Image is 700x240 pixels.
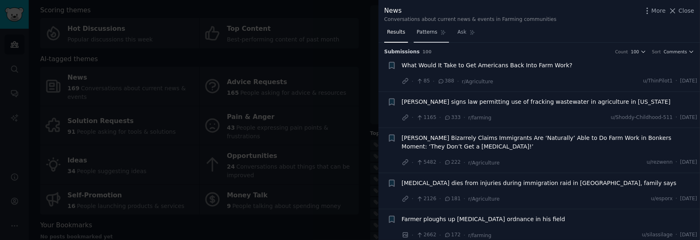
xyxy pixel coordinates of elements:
[615,49,628,55] div: Count
[416,78,430,85] span: 85
[642,231,673,239] span: u/silassilage
[664,49,694,55] button: Comments
[463,113,465,122] span: ·
[668,7,694,15] button: Close
[402,61,573,70] a: What Would It Take to Get Americans Back Into Farm Work?
[664,49,687,55] span: Comments
[416,195,436,203] span: 2126
[676,159,677,166] span: ·
[679,7,694,15] span: Close
[444,159,461,166] span: 222
[468,115,492,121] span: r/farming
[444,231,461,239] span: 172
[402,215,565,224] a: Farmer ploughs up [MEDICAL_DATA] ordnance in his field
[438,78,454,85] span: 388
[652,49,661,55] div: Sort
[680,159,697,166] span: [DATE]
[458,29,467,36] span: Ask
[676,231,677,239] span: ·
[680,231,697,239] span: [DATE]
[402,98,671,106] a: [PERSON_NAME] signs law permitting use of fracking wastewater in agriculture in [US_STATE]
[384,26,408,43] a: Results
[643,7,666,15] button: More
[647,159,673,166] span: u/rezwenn
[423,49,432,54] span: 100
[680,78,697,85] span: [DATE]
[463,231,465,240] span: ·
[416,231,436,239] span: 2662
[652,7,666,15] span: More
[412,158,413,167] span: ·
[433,77,435,86] span: ·
[457,77,459,86] span: ·
[676,78,677,85] span: ·
[463,158,465,167] span: ·
[384,48,420,56] span: Submission s
[676,195,677,203] span: ·
[680,195,697,203] span: [DATE]
[439,158,441,167] span: ·
[416,114,436,121] span: 1165
[412,113,413,122] span: ·
[412,194,413,203] span: ·
[611,114,673,121] span: u/Shoddy-Childhood-511
[462,79,493,85] span: r/Agriculture
[402,134,698,151] a: [PERSON_NAME] Bizarrely Claims Immigrants Are ‘Naturally’ Able to Do Farm Work in Bonkers Moment:...
[676,114,677,121] span: ·
[680,114,697,121] span: [DATE]
[416,159,436,166] span: 5482
[402,179,677,187] a: [MEDICAL_DATA] dies from injuries during immigration raid in [GEOGRAPHIC_DATA], family says
[412,231,413,240] span: ·
[412,77,413,86] span: ·
[439,194,441,203] span: ·
[643,78,673,85] span: u/ThinPilot1
[444,114,461,121] span: 333
[414,26,449,43] a: Patterns
[631,49,647,55] button: 100
[417,29,437,36] span: Patterns
[455,26,478,43] a: Ask
[439,113,441,122] span: ·
[387,29,405,36] span: Results
[468,196,500,202] span: r/Agriculture
[384,6,556,16] div: News
[439,231,441,240] span: ·
[463,194,465,203] span: ·
[651,195,673,203] span: u/esporx
[468,160,500,166] span: r/Agriculture
[631,49,639,55] span: 100
[384,16,556,23] div: Conversations about current news & events in Farming communities
[444,195,461,203] span: 181
[468,233,492,238] span: r/farming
